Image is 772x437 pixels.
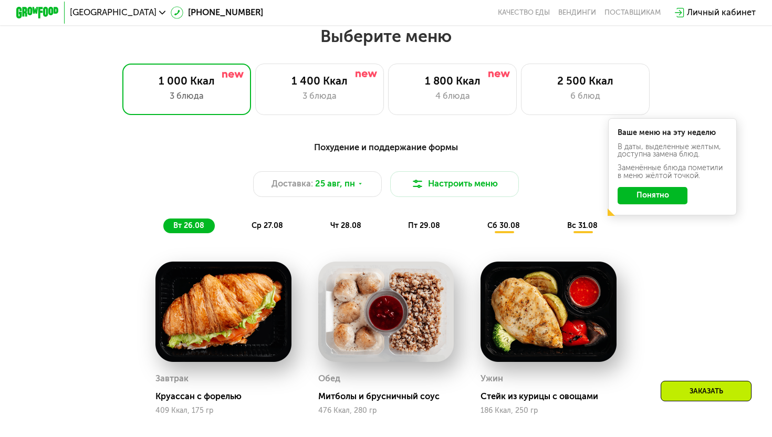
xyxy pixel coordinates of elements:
[481,391,625,402] div: Стейк из курицы с овощами
[252,221,283,230] span: ср 27.08
[533,90,639,103] div: 6 блюд
[558,8,596,17] a: Вендинги
[155,371,189,387] div: Завтрак
[481,407,617,415] div: 186 Ккал, 250 гр
[390,171,519,197] button: Настроить меню
[133,75,239,88] div: 1 000 Ккал
[618,164,727,180] div: Заменённые блюда пометили в меню жёлтой точкой.
[318,391,463,402] div: Митболы и брусничный соус
[315,178,355,191] span: 25 авг, пн
[171,6,263,19] a: [PHONE_NUMBER]
[155,391,300,402] div: Круассан с форелью
[272,178,313,191] span: Доставка:
[687,6,756,19] div: Личный кабинет
[408,221,440,230] span: пт 29.08
[618,143,727,159] div: В даты, выделенные желтым, доступна замена блюд.
[533,75,639,88] div: 2 500 Ккал
[481,371,503,387] div: Ужин
[487,221,520,230] span: сб 30.08
[618,129,727,137] div: Ваше меню на эту неделю
[318,371,340,387] div: Обед
[604,8,661,17] div: поставщикам
[266,75,372,88] div: 1 400 Ккал
[70,8,157,17] span: [GEOGRAPHIC_DATA]
[69,141,704,154] div: Похудение и поддержание формы
[34,26,737,47] h2: Выберите меню
[173,221,204,230] span: вт 26.08
[155,407,291,415] div: 409 Ккал, 175 гр
[618,187,687,204] button: Понятно
[498,8,550,17] a: Качество еды
[399,75,505,88] div: 1 800 Ккал
[661,381,752,401] div: Заказать
[567,221,598,230] span: вс 31.08
[330,221,361,230] span: чт 28.08
[133,90,239,103] div: 3 блюда
[318,407,454,415] div: 476 Ккал, 280 гр
[399,90,505,103] div: 4 блюда
[266,90,372,103] div: 3 блюда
